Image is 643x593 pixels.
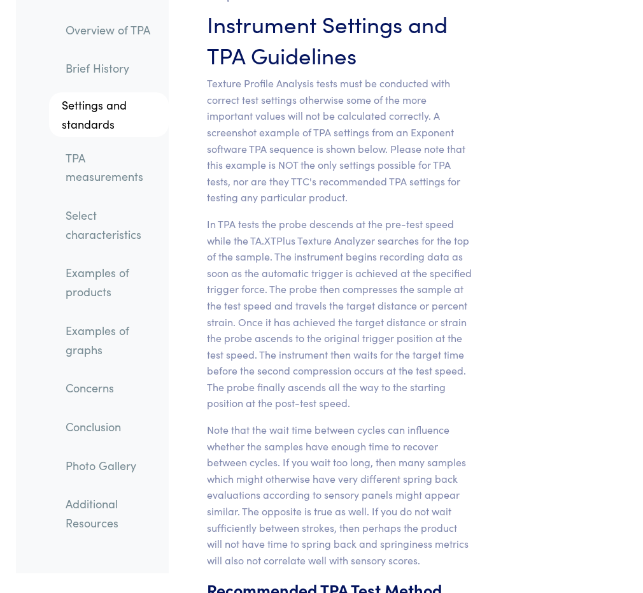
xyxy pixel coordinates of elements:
[55,15,169,45] a: Overview of TPA
[55,201,169,248] a: Select characteristics
[55,373,169,403] a: Concerns
[207,216,474,411] p: In TPA tests the probe descends at the pre-test speed while the TA.XTPlus Texture Analyzer search...
[207,422,474,568] p: Note that the wait time between cycles can influence whether the samples have enough time to reco...
[55,54,169,83] a: Brief History
[55,316,169,364] a: Examples of graphs
[49,92,169,136] a: Settings and standards
[207,75,474,206] p: Texture Profile Analysis tests must be conducted with correct test settings otherwise some of the...
[207,8,474,70] h3: Instrument Settings and TPA Guidelines
[55,259,169,306] a: Examples of products
[55,412,169,441] a: Conclusion
[55,490,169,538] a: Additional Resources
[55,451,169,480] a: Photo Gallery
[55,143,169,191] a: TPA measurements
